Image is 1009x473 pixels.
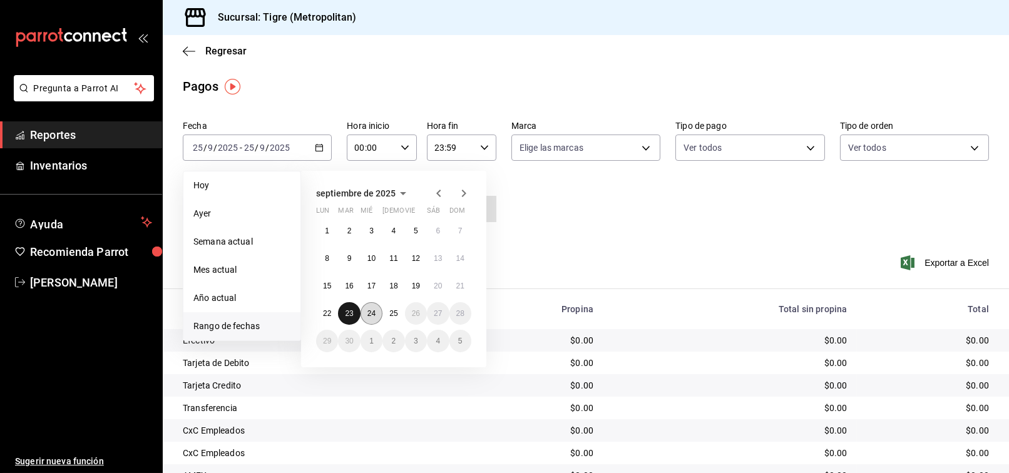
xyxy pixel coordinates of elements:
[193,320,290,333] span: Rango de fechas
[449,275,471,297] button: 21 de septiembre de 2025
[269,143,290,153] input: ----
[392,226,396,235] abbr: 4 de septiembre de 2025
[412,309,420,318] abbr: 26 de septiembre de 2025
[414,337,418,345] abbr: 3 de octubre de 2025
[243,143,255,153] input: --
[449,206,465,220] abbr: domingo
[613,447,847,459] div: $0.00
[361,220,382,242] button: 3 de septiembre de 2025
[225,79,240,94] img: Tooltip marker
[613,304,847,314] div: Total sin propina
[434,309,442,318] abbr: 27 de septiembre de 2025
[338,247,360,270] button: 9 de septiembre de 2025
[316,186,411,201] button: septiembre de 2025
[316,302,338,325] button: 22 de septiembre de 2025
[613,402,847,414] div: $0.00
[347,254,352,263] abbr: 9 de septiembre de 2025
[613,334,847,347] div: $0.00
[464,334,593,347] div: $0.00
[316,220,338,242] button: 1 de septiembre de 2025
[427,122,496,131] label: Hora fin
[382,330,404,352] button: 2 de octubre de 2025
[316,247,338,270] button: 8 de septiembre de 2025
[338,220,360,242] button: 2 de septiembre de 2025
[316,275,338,297] button: 15 de septiembre de 2025
[613,424,847,437] div: $0.00
[511,122,660,131] label: Marca
[434,282,442,290] abbr: 20 de septiembre de 2025
[427,302,449,325] button: 27 de septiembre de 2025
[405,247,427,270] button: 12 de septiembre de 2025
[323,282,331,290] abbr: 15 de septiembre de 2025
[369,337,374,345] abbr: 1 de octubre de 2025
[255,143,259,153] span: /
[183,77,218,96] div: Pagos
[325,226,329,235] abbr: 1 de septiembre de 2025
[347,226,352,235] abbr: 2 de septiembre de 2025
[213,143,217,153] span: /
[456,282,464,290] abbr: 21 de septiembre de 2025
[382,206,456,220] abbr: jueves
[458,226,463,235] abbr: 7 de septiembre de 2025
[203,143,207,153] span: /
[338,302,360,325] button: 23 de septiembre de 2025
[613,357,847,369] div: $0.00
[361,275,382,297] button: 17 de septiembre de 2025
[207,143,213,153] input: --
[193,263,290,277] span: Mes actual
[193,292,290,305] span: Año actual
[345,282,353,290] abbr: 16 de septiembre de 2025
[464,304,593,314] div: Propina
[464,424,593,437] div: $0.00
[316,188,396,198] span: septiembre de 2025
[367,282,376,290] abbr: 17 de septiembre de 2025
[347,122,416,131] label: Hora inicio
[325,254,329,263] abbr: 8 de septiembre de 2025
[449,220,471,242] button: 7 de septiembre de 2025
[405,220,427,242] button: 5 de septiembre de 2025
[405,330,427,352] button: 3 de octubre de 2025
[240,143,242,153] span: -
[361,330,382,352] button: 1 de octubre de 2025
[427,247,449,270] button: 13 de septiembre de 2025
[867,447,989,459] div: $0.00
[259,143,265,153] input: --
[464,447,593,459] div: $0.00
[30,243,152,260] span: Recomienda Parrot
[183,357,444,369] div: Tarjeta de Debito
[456,254,464,263] abbr: 14 de septiembre de 2025
[183,379,444,392] div: Tarjeta Credito
[389,254,397,263] abbr: 11 de septiembre de 2025
[405,302,427,325] button: 26 de septiembre de 2025
[436,226,440,235] abbr: 6 de septiembre de 2025
[361,247,382,270] button: 10 de septiembre de 2025
[464,379,593,392] div: $0.00
[345,337,353,345] abbr: 30 de septiembre de 2025
[456,309,464,318] abbr: 28 de septiembre de 2025
[427,206,440,220] abbr: sábado
[903,255,989,270] button: Exportar a Excel
[412,282,420,290] abbr: 19 de septiembre de 2025
[361,302,382,325] button: 24 de septiembre de 2025
[464,357,593,369] div: $0.00
[369,226,374,235] abbr: 3 de septiembre de 2025
[183,447,444,459] div: CxC Empleados
[848,141,886,154] span: Ver todos
[427,220,449,242] button: 6 de septiembre de 2025
[867,424,989,437] div: $0.00
[205,45,247,57] span: Regresar
[449,247,471,270] button: 14 de septiembre de 2025
[193,235,290,248] span: Semana actual
[382,247,404,270] button: 11 de septiembre de 2025
[405,206,415,220] abbr: viernes
[193,207,290,220] span: Ayer
[30,274,152,291] span: [PERSON_NAME]
[338,275,360,297] button: 16 de septiembre de 2025
[345,309,353,318] abbr: 23 de septiembre de 2025
[436,337,440,345] abbr: 4 de octubre de 2025
[867,402,989,414] div: $0.00
[382,220,404,242] button: 4 de septiembre de 2025
[867,304,989,314] div: Total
